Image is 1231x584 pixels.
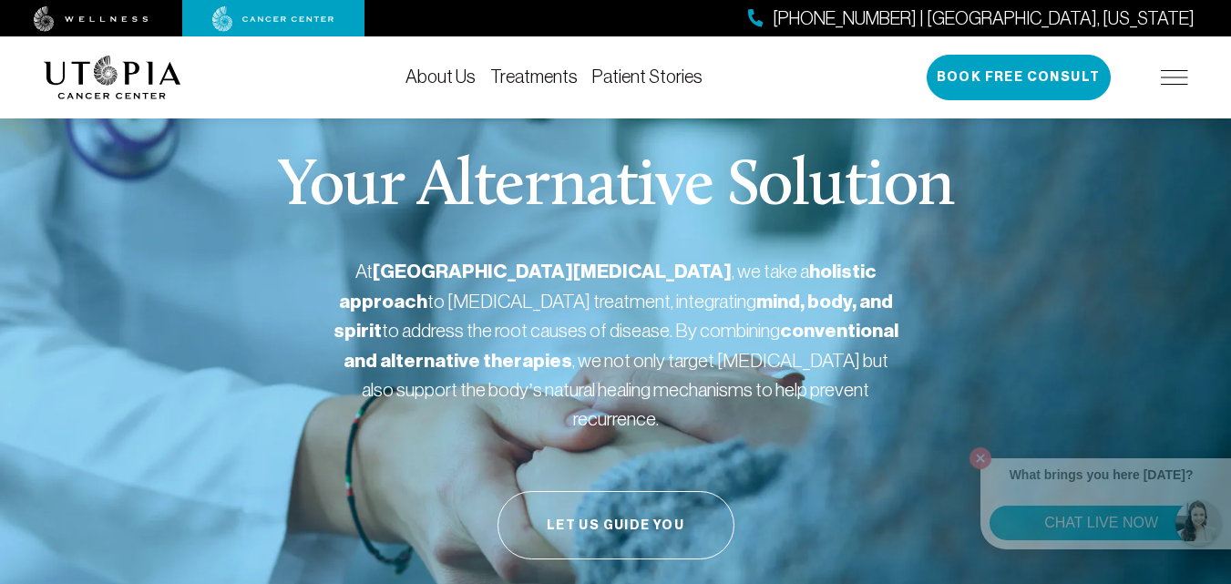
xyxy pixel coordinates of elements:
[344,319,898,373] strong: conventional and alternative therapies
[277,155,954,220] p: Your Alternative Solution
[212,6,334,32] img: cancer center
[773,5,1195,32] span: [PHONE_NUMBER] | [GEOGRAPHIC_DATA], [US_STATE]
[1161,70,1188,85] img: icon-hamburger
[34,6,149,32] img: wellness
[339,260,877,313] strong: holistic approach
[498,491,734,559] button: Let Us Guide You
[333,257,898,433] p: At , we take a to [MEDICAL_DATA] treatment, integrating to address the root causes of disease. By...
[405,67,476,87] a: About Us
[44,56,181,99] img: logo
[490,67,578,87] a: Treatments
[927,55,1111,100] button: Book Free Consult
[748,5,1195,32] a: [PHONE_NUMBER] | [GEOGRAPHIC_DATA], [US_STATE]
[592,67,703,87] a: Patient Stories
[373,260,732,283] strong: [GEOGRAPHIC_DATA][MEDICAL_DATA]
